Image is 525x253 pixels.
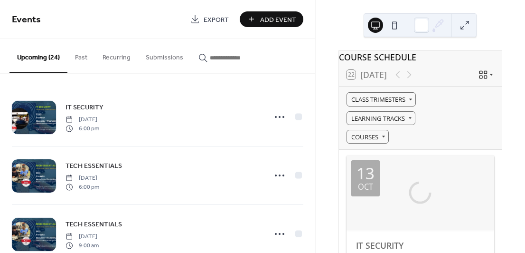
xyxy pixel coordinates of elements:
[95,39,138,72] button: Recurring
[66,124,99,133] span: 6:00 pm
[138,39,191,72] button: Submissions
[66,103,103,113] span: IT SECURITY
[240,11,303,27] button: Add Event
[66,233,99,241] span: [DATE]
[66,160,122,171] a: TECH ESSENTIALS
[66,161,122,171] span: TECH ESSENTIALS
[358,183,373,191] div: Oct
[204,15,229,25] span: Export
[339,51,502,63] div: COURSE SCHEDULE
[260,15,296,25] span: Add Event
[9,39,67,73] button: Upcoming (24)
[66,183,99,191] span: 6:00 pm
[66,116,99,124] span: [DATE]
[12,10,41,29] span: Events
[356,165,375,181] div: 13
[66,219,122,230] a: TECH ESSENTIALS
[66,174,99,183] span: [DATE]
[66,102,103,113] a: IT SECURITY
[67,39,95,72] button: Past
[183,11,236,27] a: Export
[356,240,403,251] a: IT SECURITY
[66,241,99,250] span: 9:00 am
[66,220,122,230] span: TECH ESSENTIALS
